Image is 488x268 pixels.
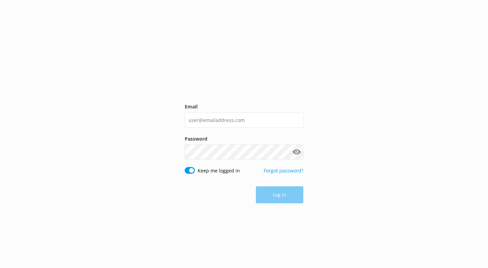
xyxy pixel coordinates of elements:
[264,167,303,174] a: Forgot password?
[185,135,303,143] label: Password
[185,112,303,128] input: user@emailaddress.com
[198,167,240,174] label: Keep me logged in
[290,145,303,159] button: Show password
[185,103,303,110] label: Email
